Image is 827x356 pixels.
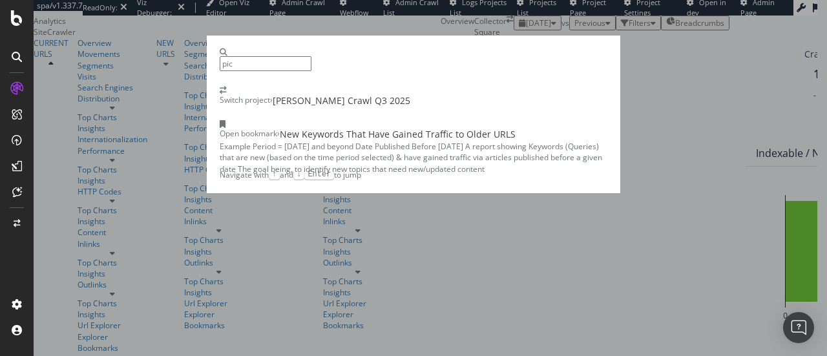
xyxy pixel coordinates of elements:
div: Switch project [220,94,270,107]
div: › [270,94,273,107]
kbd: ↓ [293,169,304,180]
kbd: Enter [304,169,334,180]
kbd: ↑ [269,169,280,180]
div: New Keywords That Have Gained Traffic to Older URLS [280,128,516,141]
div: [PERSON_NAME] Crawl Q3 2025 [273,94,410,107]
div: to jump [304,169,361,180]
div: Example Period = 1/1/2020 and beyond Date Published Before 12/1/19 A report showing Keywords (Que... [220,141,607,174]
div: modal [207,36,620,193]
input: Type a command or search… [220,56,311,71]
div: Navigate with and [220,169,304,180]
div: Open Intercom Messenger [783,312,814,343]
div: Open bookmark [220,128,277,141]
div: › [277,128,280,141]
